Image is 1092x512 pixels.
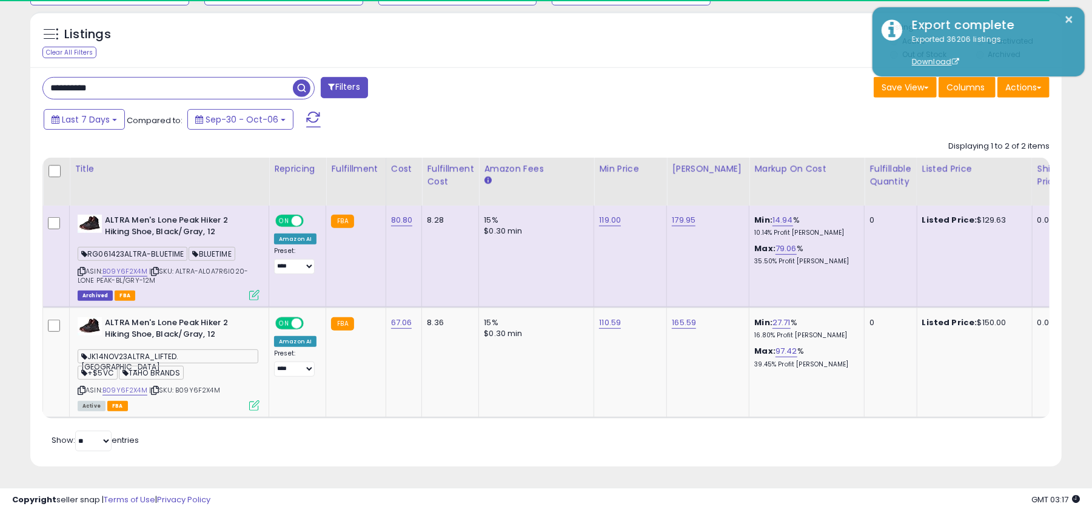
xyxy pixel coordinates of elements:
div: Displaying 1 to 2 of 2 items [948,141,1050,152]
button: Columns [939,77,996,98]
b: ALTRA Men's Lone Peak Hiker 2 Hiking Shoe, Black/Gray, 12 [105,317,252,343]
span: ON [276,318,292,329]
a: 165.59 [672,317,696,329]
a: 80.80 [391,214,413,226]
div: % [754,243,855,266]
div: % [754,346,855,368]
div: Amazon AI [274,234,317,244]
p: 16.80% Profit [PERSON_NAME] [754,331,855,340]
a: 67.06 [391,317,412,329]
b: Max: [754,345,775,357]
div: Fulfillment Cost [427,163,474,188]
span: ON [276,216,292,226]
div: Fulfillment [331,163,380,175]
small: FBA [331,215,353,228]
div: Clear All Filters [42,47,96,58]
a: Download [912,56,959,67]
h5: Listings [64,26,111,43]
div: 0.00 [1037,317,1057,328]
button: Last 7 Days [44,109,125,130]
div: 0 [869,215,907,226]
strong: Copyright [12,494,56,505]
div: 0 [869,317,907,328]
div: 15% [484,215,585,226]
span: Columns [946,81,985,93]
button: Sep-30 - Oct-06 [187,109,293,130]
div: Title [75,163,264,175]
div: $0.30 min [484,328,585,339]
span: TAHO BRANDS [119,366,184,380]
b: ALTRA Men's Lone Peak Hiker 2 Hiking Shoe, Black/Gray, 12 [105,215,252,240]
div: 8.36 [427,317,469,328]
div: ASIN: [78,215,260,299]
th: The percentage added to the cost of goods (COGS) that forms the calculator for Min & Max prices. [749,158,865,206]
div: 15% [484,317,585,328]
div: Ship Price [1037,163,1062,188]
div: 0.00 [1037,215,1057,226]
div: ASIN: [78,317,260,409]
a: 27.71 [772,317,791,329]
b: Min: [754,317,772,328]
div: Preset: [274,349,317,377]
p: 39.45% Profit [PERSON_NAME] [754,360,855,369]
a: 97.42 [775,345,797,357]
span: OFF [302,318,321,329]
div: Amazon Fees [484,163,589,175]
b: Max: [754,243,775,254]
b: Min: [754,214,772,226]
div: seller snap | | [12,494,210,506]
span: Compared to: [127,115,183,126]
span: 2025-10-14 03:17 GMT [1031,494,1080,505]
div: Cost [391,163,417,175]
b: Listed Price: [922,317,977,328]
span: FBA [107,401,128,411]
span: Sep-30 - Oct-06 [206,113,278,126]
div: % [754,215,855,237]
a: 79.06 [775,243,797,255]
small: Amazon Fees. [484,175,491,186]
div: $150.00 [922,317,1023,328]
span: Last 7 Days [62,113,110,126]
a: 179.95 [672,214,695,226]
button: Save View [874,77,937,98]
span: BLUETIME [189,247,235,261]
div: Markup on Cost [754,163,859,175]
a: B09Y6F2X4M [102,385,147,396]
a: B09Y6F2X4M [102,266,147,277]
span: +$5VC [78,366,118,380]
a: Terms of Use [104,494,155,505]
div: Amazon AI [274,336,317,347]
div: Listed Price [922,163,1027,175]
span: All listings currently available for purchase on Amazon [78,401,106,411]
div: Min Price [599,163,662,175]
img: 41c44dXVPtL._SL40_.jpg [78,215,102,233]
div: Fulfillable Quantity [869,163,911,188]
button: Filters [321,77,368,98]
div: $129.63 [922,215,1023,226]
span: JK14NOV23ALTRA_LIFTED.[GEOGRAPHIC_DATA] [78,349,258,363]
span: FBA [115,291,135,301]
a: 14.94 [772,214,793,226]
a: 110.59 [599,317,621,329]
span: RG061423ALTRA-BLUETIME [78,247,187,261]
div: Exported 36206 listings. [903,34,1076,68]
span: Listings that have been deleted from Seller Central [78,291,113,301]
a: Privacy Policy [157,494,210,505]
span: OFF [302,216,321,226]
div: $0.30 min [484,226,585,237]
div: Preset: [274,247,317,274]
div: 8.28 [427,215,469,226]
span: | SKU: B09Y6F2X4M [149,385,220,395]
button: × [1065,12,1074,27]
p: 35.50% Profit [PERSON_NAME] [754,257,855,266]
a: 119.00 [599,214,621,226]
div: Export complete [903,16,1076,34]
div: % [754,317,855,340]
div: Repricing [274,163,321,175]
img: 41c44dXVPtL._SL40_.jpg [78,317,102,335]
button: Actions [997,77,1050,98]
b: Listed Price: [922,214,977,226]
div: [PERSON_NAME] [672,163,744,175]
p: 10.14% Profit [PERSON_NAME] [754,229,855,237]
small: FBA [331,317,353,331]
